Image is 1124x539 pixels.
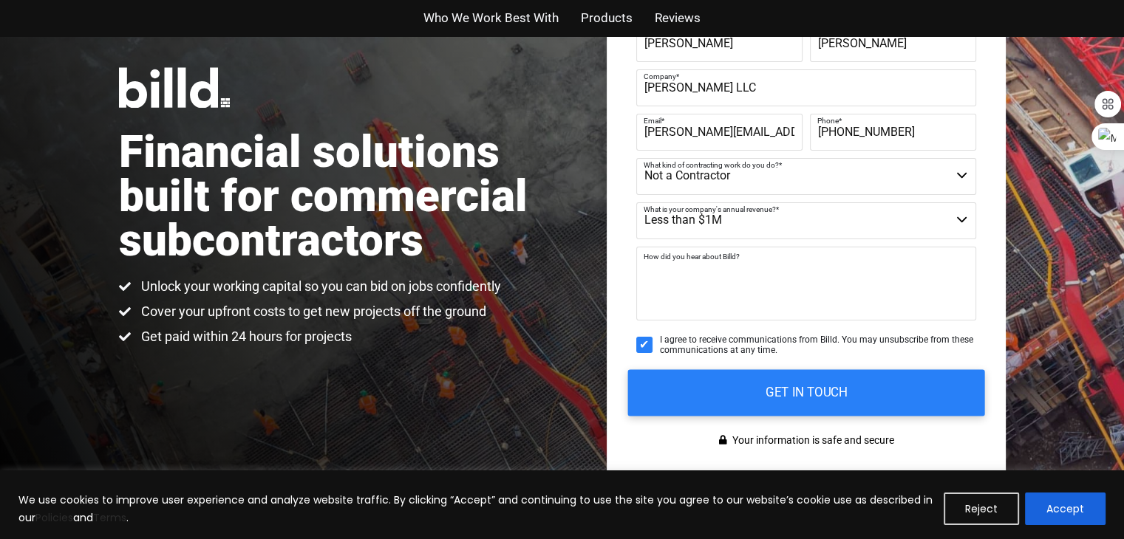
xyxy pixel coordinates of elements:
span: How did you hear about Billd? [644,253,740,261]
input: GET IN TOUCH [627,369,984,416]
span: Get paid within 24 hours for projects [137,328,352,346]
span: Your information is safe and secure [729,430,894,451]
span: Cover your upfront costs to get new projects off the ground [137,303,486,320]
a: Reviews [655,7,701,29]
button: Accept [1025,492,1106,525]
span: I agree to receive communications from Billd. You may unsubscribe from these communications at an... [660,334,976,356]
a: Products [581,7,633,29]
span: Email [644,116,661,124]
h1: Financial solutions built for commercial subcontractors [119,130,562,263]
input: I agree to receive communications from Billd. You may unsubscribe from these communications at an... [636,337,653,353]
span: Unlock your working capital so you can bid on jobs confidently [137,278,501,295]
a: Terms [93,510,126,525]
span: Phone [817,116,839,124]
a: Who We Work Best With [423,7,559,29]
a: Policies [35,510,73,525]
span: Company [644,72,676,80]
button: Reject [944,492,1019,525]
p: We use cookies to improve user experience and analyze website traffic. By clicking “Accept” and c... [18,491,933,526]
